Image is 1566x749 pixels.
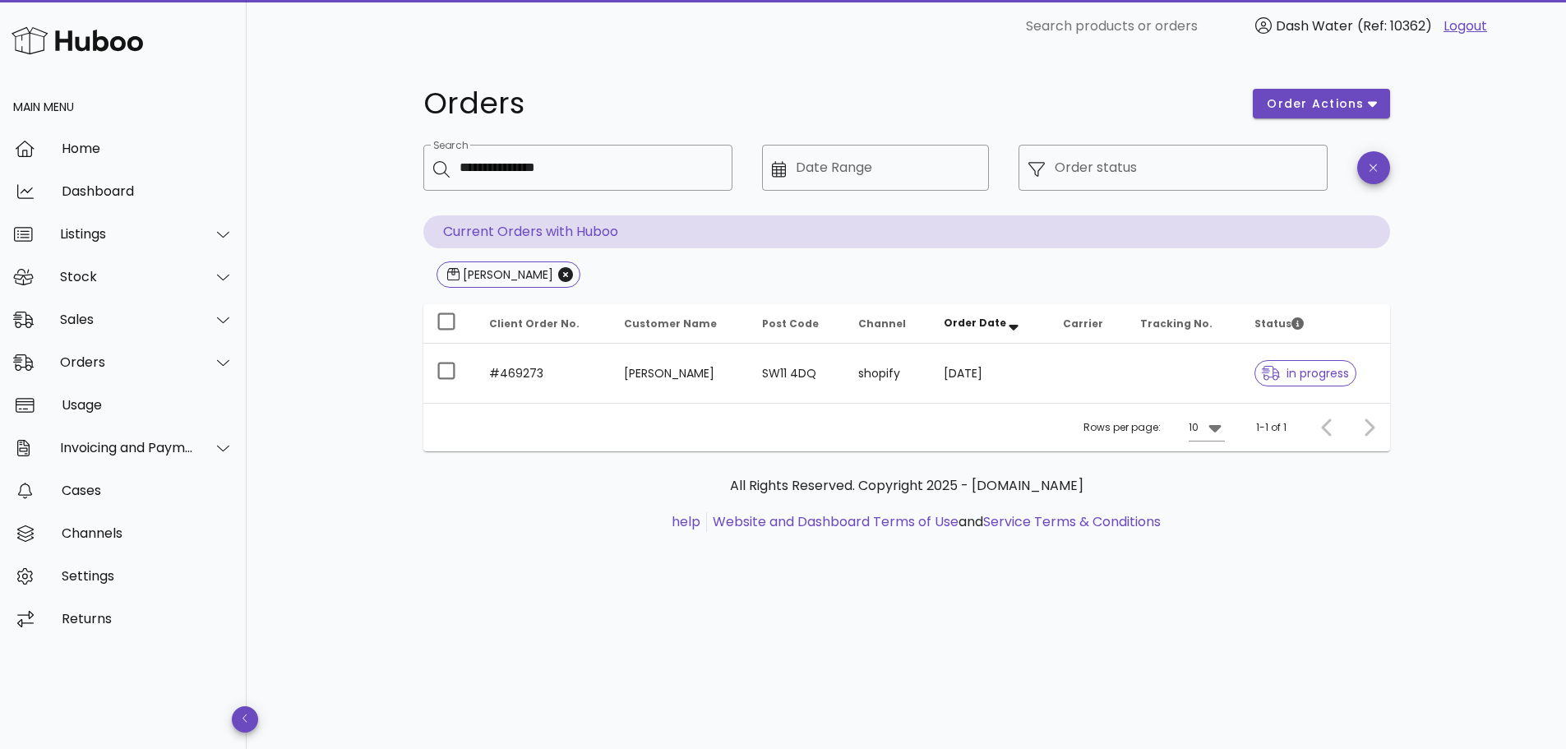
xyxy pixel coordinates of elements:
[611,344,749,403] td: [PERSON_NAME]
[558,267,573,282] button: Close
[460,266,553,283] div: [PERSON_NAME]
[476,304,611,344] th: Client Order No.
[611,304,749,344] th: Customer Name
[1083,404,1225,451] div: Rows per page:
[672,512,700,531] a: help
[489,317,580,331] span: Client Order No.
[60,354,194,370] div: Orders
[931,304,1051,344] th: Order Date: Sorted descending. Activate to remove sorting.
[845,304,931,344] th: Channel
[1063,317,1103,331] span: Carrier
[437,476,1377,496] p: All Rights Reserved. Copyright 2025 - [DOMAIN_NAME]
[1140,317,1213,331] span: Tracking No.
[1266,95,1365,113] span: order actions
[62,183,233,199] div: Dashboard
[12,23,143,58] img: Huboo Logo
[1189,414,1225,441] div: 10Rows per page:
[62,568,233,584] div: Settings
[707,512,1161,532] li: and
[845,344,931,403] td: shopify
[713,512,959,531] a: Website and Dashboard Terms of Use
[423,215,1390,248] p: Current Orders with Huboo
[62,525,233,541] div: Channels
[1256,420,1287,435] div: 1-1 of 1
[1127,304,1241,344] th: Tracking No.
[62,611,233,626] div: Returns
[858,317,906,331] span: Channel
[762,317,819,331] span: Post Code
[62,141,233,156] div: Home
[1357,16,1432,35] span: (Ref: 10362)
[624,317,717,331] span: Customer Name
[1241,304,1389,344] th: Status
[60,440,194,455] div: Invoicing and Payments
[983,512,1161,531] a: Service Terms & Conditions
[62,483,233,498] div: Cases
[1276,16,1353,35] span: Dash Water
[433,140,468,152] label: Search
[944,316,1006,330] span: Order Date
[1444,16,1487,36] a: Logout
[60,312,194,327] div: Sales
[476,344,611,403] td: #469273
[1253,89,1389,118] button: order actions
[931,344,1051,403] td: [DATE]
[1189,420,1199,435] div: 10
[60,226,194,242] div: Listings
[1050,304,1127,344] th: Carrier
[1254,317,1304,331] span: Status
[1262,368,1349,379] span: in progress
[62,397,233,413] div: Usage
[423,89,1234,118] h1: Orders
[60,269,194,284] div: Stock
[749,304,845,344] th: Post Code
[749,344,845,403] td: SW11 4DQ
